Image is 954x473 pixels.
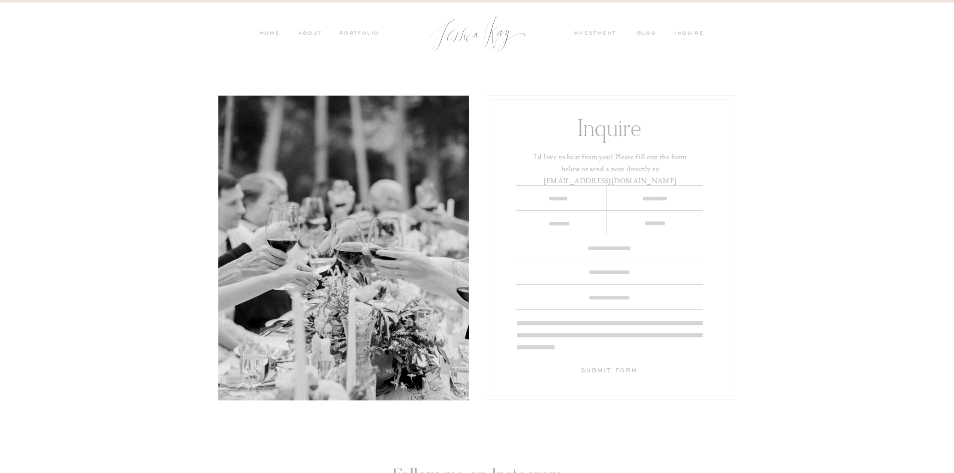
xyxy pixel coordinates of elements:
[675,30,709,39] a: inquire
[572,30,621,39] a: investment
[259,30,280,39] a: HOME
[527,151,694,180] h3: I'd love to hear from you! Please fill out the form below or send a note directly to [EMAIL_ADDRE...
[562,366,658,382] a: Submit Form
[527,114,692,140] h1: Inquire
[637,30,663,39] a: blog
[338,30,380,39] a: PORTFOLIO
[296,30,322,39] a: ABOUT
